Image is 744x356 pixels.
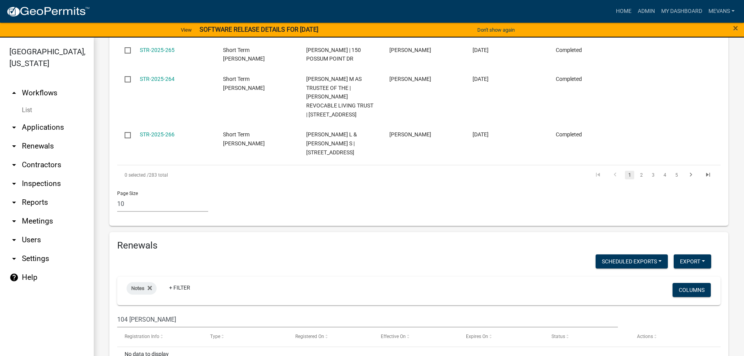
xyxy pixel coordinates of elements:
[473,47,489,53] span: 08/17/2025
[672,171,681,179] a: 5
[140,76,175,82] a: STR-2025-264
[635,168,647,182] li: page 2
[608,171,623,179] a: go to previous page
[624,168,635,182] li: page 1
[381,334,406,339] span: Effective On
[659,168,671,182] li: page 4
[9,179,19,188] i: arrow_drop_down
[306,47,361,62] span: BRITTANY EDWARDS | 150 POSSUM POINT DR
[140,131,175,138] a: STR-2025-266
[658,4,705,19] a: My Dashboard
[637,171,646,179] a: 2
[131,285,145,291] span: Notes
[637,334,653,339] span: Actions
[125,172,149,178] span: 0 selected /
[200,26,318,33] strong: SOFTWARE RELEASE DETAILS FOR [DATE]
[701,171,715,179] a: go to last page
[473,131,489,138] span: 08/01/2025
[140,47,175,53] a: STR-2025-265
[223,47,265,62] span: Short Term Rental Registration
[629,327,715,346] datatable-header-cell: Actions
[671,168,682,182] li: page 5
[551,334,565,339] span: Status
[117,327,203,346] datatable-header-cell: Registration Info
[591,171,605,179] a: go to first page
[223,131,265,147] span: Short Term Rental Registration
[556,131,582,138] span: Completed
[389,47,431,53] span: Brittany Edwards
[9,160,19,170] i: arrow_drop_down
[705,4,738,19] a: Mevans
[473,76,489,82] span: 08/15/2025
[9,88,19,98] i: arrow_drop_up
[9,273,19,282] i: help
[660,171,669,179] a: 4
[733,23,738,34] span: ×
[9,216,19,226] i: arrow_drop_down
[117,240,721,251] h4: Renewals
[9,198,19,207] i: arrow_drop_down
[556,76,582,82] span: Completed
[9,141,19,151] i: arrow_drop_down
[178,23,195,36] a: View
[306,131,357,156] span: BLANCHETTE JAMES L & HEATHER S | 193 SOUTHSHORE RD
[9,123,19,132] i: arrow_drop_down
[117,165,355,185] div: 283 total
[544,327,630,346] datatable-header-cell: Status
[389,76,431,82] span: Jacquie M Rerucha
[474,23,518,36] button: Don't show again
[9,235,19,245] i: arrow_drop_down
[125,334,159,339] span: Registration Info
[210,334,220,339] span: Type
[596,254,668,268] button: Scheduled Exports
[117,311,618,327] input: Search for renewals
[9,254,19,263] i: arrow_drop_down
[163,281,196,295] a: + Filter
[389,131,431,138] span: James Blanchette
[288,327,373,346] datatable-header-cell: Registered On
[635,4,658,19] a: Admin
[647,168,659,182] li: page 3
[223,76,265,91] span: Short Term Rental Registration
[613,4,635,19] a: Home
[673,283,711,297] button: Columns
[295,334,324,339] span: Registered On
[459,327,544,346] datatable-header-cell: Expires On
[674,254,711,268] button: Export
[466,334,488,339] span: Expires On
[203,327,288,346] datatable-header-cell: Type
[373,327,459,346] datatable-header-cell: Effective On
[625,171,634,179] a: 1
[306,76,373,118] span: RERUCHA JACQUIE M AS TRUSTEE OF THE | JACQUIE M RERUCHA REVOCABLE LIVING TRUST | 115 CEDAR COVE DR
[556,47,582,53] span: Completed
[648,171,658,179] a: 3
[683,171,698,179] a: go to next page
[733,23,738,33] button: Close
